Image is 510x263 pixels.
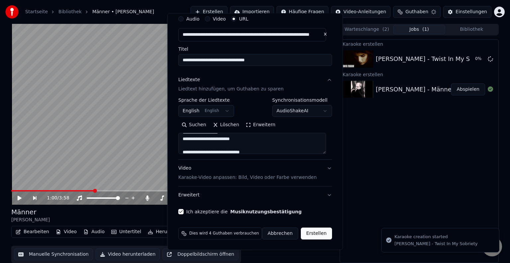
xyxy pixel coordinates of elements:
[178,160,332,186] button: VideoKaraoke-Video anpassen: Bild, Video oder Farbe verwenden
[242,120,279,130] button: Erweitern
[189,231,259,236] span: Dies wird 4 Guthaben verbrauchen
[178,77,200,83] div: Liedtexte
[212,17,225,21] label: Video
[178,165,317,181] div: Video
[178,71,332,98] button: LiedtexteLiedtext hinzufügen, um Guthaben zu sparen
[301,228,332,239] button: Erstellen
[178,186,332,204] button: Erweitert
[272,98,332,102] label: Synchronisationsmodell
[262,228,298,239] button: Abbrechen
[239,17,248,21] label: URL
[178,120,210,130] button: Suchen
[230,209,301,214] button: Ich akzeptiere die
[178,98,332,159] div: LiedtexteLiedtext hinzufügen, um Guthaben zu sparen
[186,209,301,214] label: Ich akzeptiere die
[210,120,242,130] button: Löschen
[178,86,284,92] p: Liedtext hinzufügen, um Guthaben zu sparen
[178,174,317,181] p: Karaoke-Video anpassen: Bild, Video oder Farbe verwenden
[178,47,332,51] label: Titel
[178,98,234,102] label: Sprache der Liedtexte
[186,17,200,21] label: Audio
